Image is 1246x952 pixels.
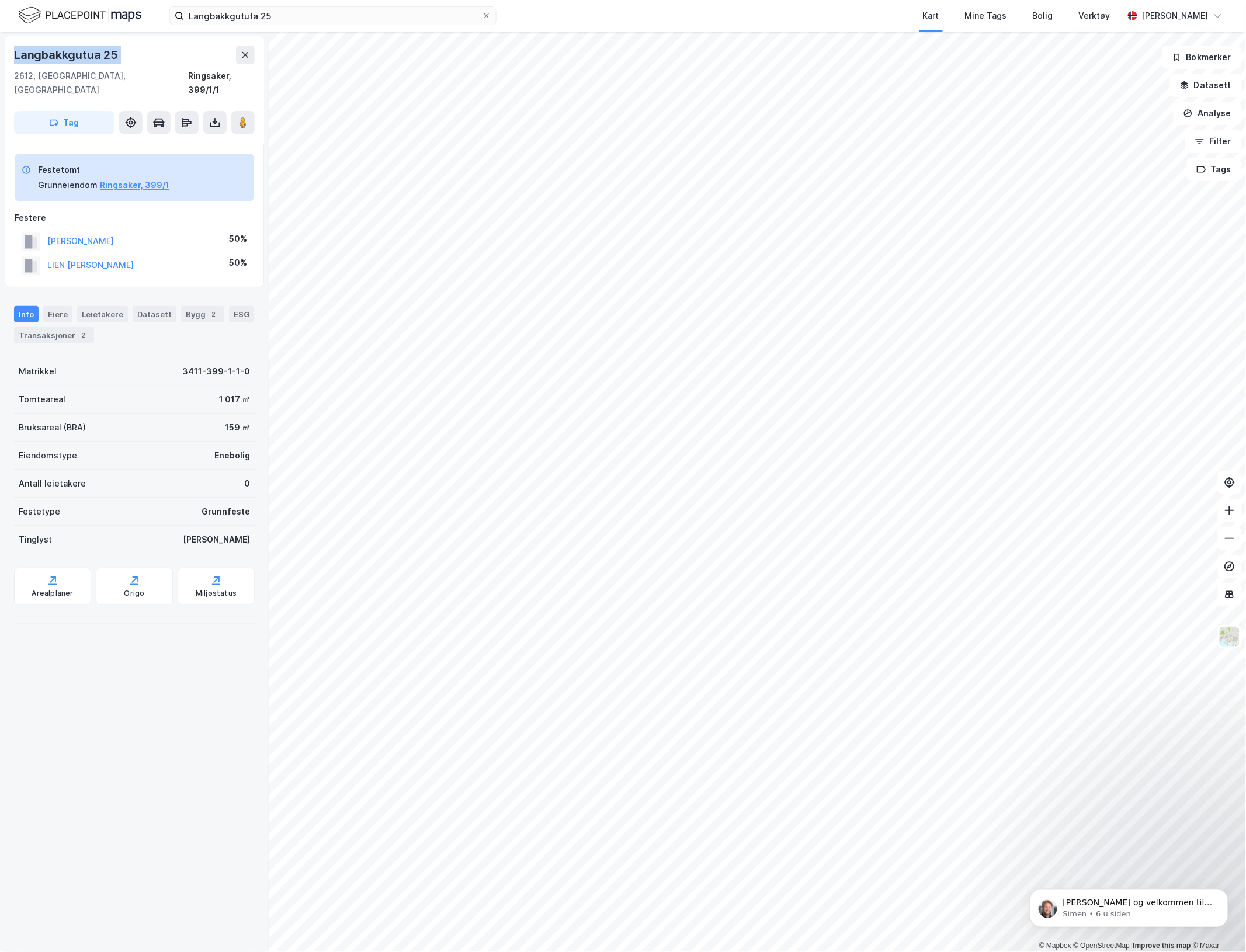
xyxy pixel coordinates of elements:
div: Ringsaker, 399/1/1 [188,69,255,97]
div: ESG [229,306,254,322]
div: Langbakkgutua 25 [14,46,120,64]
div: Tomteareal [19,392,65,406]
div: 3411-399-1-1-0 [182,364,250,378]
div: Eiendomstype [19,449,77,463]
img: Z [1219,626,1241,648]
div: Origo [124,589,145,598]
div: Miljøstatus [196,589,237,598]
div: 1 017 ㎡ [219,392,250,406]
button: Tag [14,111,114,134]
a: Improve this map [1133,942,1191,950]
div: Festetomt [38,163,169,177]
div: 50% [229,256,247,270]
button: Tags [1187,158,1241,181]
div: 2 [78,329,89,341]
button: Bokmerker [1162,46,1241,69]
p: Message from Simen, sent 6 u siden [51,45,202,55]
a: OpenStreetMap [1074,942,1130,950]
div: [PERSON_NAME] [183,533,250,547]
div: Matrikkel [19,364,57,378]
div: Verktøy [1079,9,1110,23]
div: 159 ㎡ [225,421,250,435]
div: Datasett [133,306,176,322]
div: Eiere [43,306,72,322]
div: 50% [229,232,247,246]
div: Bygg [181,306,224,322]
div: Transaksjoner [14,327,94,343]
input: Søk på adresse, matrikkel, gårdeiere, leietakere eller personer [184,7,482,25]
div: Mine Tags [965,9,1007,23]
button: Filter [1185,130,1241,153]
button: Analyse [1174,102,1241,125]
iframe: Intercom notifications melding [1012,864,1246,946]
div: Leietakere [77,306,128,322]
div: [PERSON_NAME] [1142,9,1209,23]
div: Antall leietakere [19,477,86,491]
a: Mapbox [1039,942,1071,950]
div: Arealplaner [32,589,73,598]
div: Tinglyst [19,533,52,547]
div: Festetype [19,505,60,519]
div: Bruksareal (BRA) [19,421,86,435]
div: Bolig [1033,9,1053,23]
span: [PERSON_NAME] og velkommen til Newsec Maps, [PERSON_NAME] det er du lurer på så er det bare å ta ... [51,34,200,90]
div: Kart [923,9,939,23]
div: Enebolig [214,449,250,463]
div: Info [14,306,39,322]
button: Datasett [1170,74,1241,97]
div: Festere [15,211,254,225]
div: Grunneiendom [38,178,98,192]
div: 2 [208,308,220,320]
div: 0 [244,477,250,491]
img: logo.f888ab2527a4732fd821a326f86c7f29.svg [19,5,141,26]
button: Ringsaker, 399/1 [100,178,169,192]
div: Grunnfeste [202,505,250,519]
div: 2612, [GEOGRAPHIC_DATA], [GEOGRAPHIC_DATA] [14,69,188,97]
